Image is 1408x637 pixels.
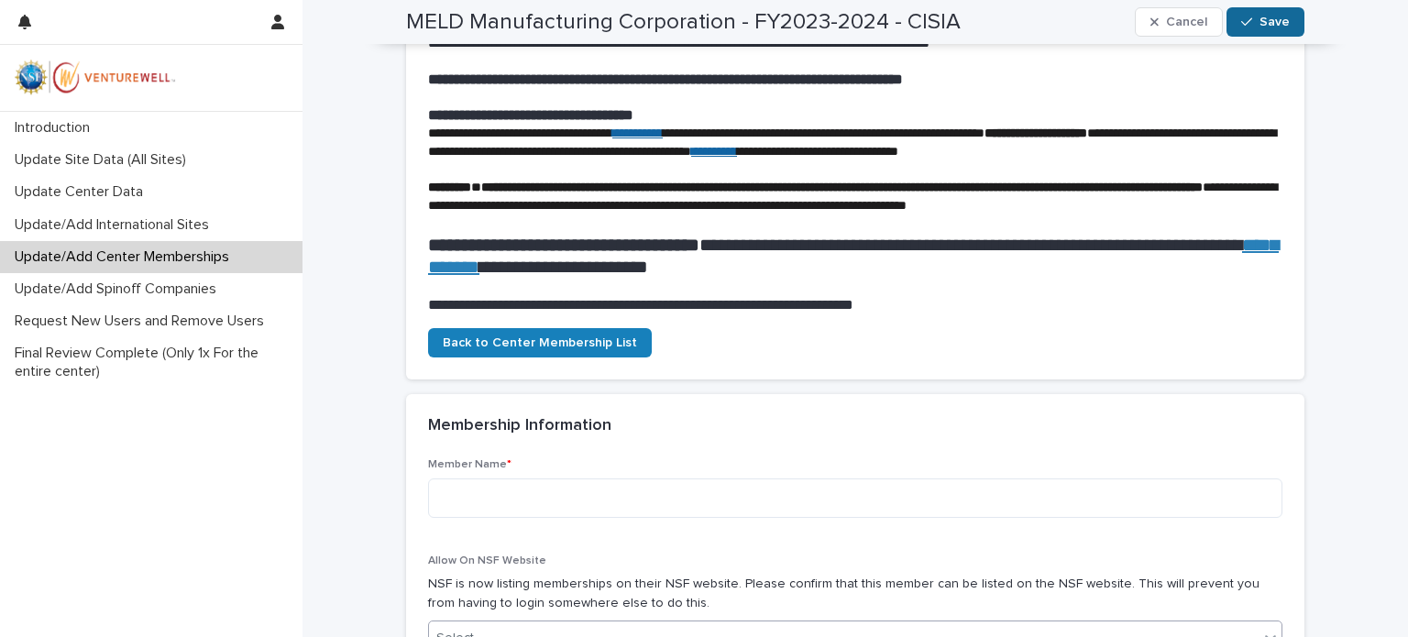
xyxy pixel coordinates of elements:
span: Save [1259,16,1290,28]
img: mWhVGmOKROS2pZaMU8FQ [15,60,176,96]
p: Introduction [7,119,104,137]
p: Update/Add International Sites [7,216,224,234]
p: Update Center Data [7,183,158,201]
p: Update Site Data (All Sites) [7,151,201,169]
a: Back to Center Membership List [428,328,652,357]
h2: Membership Information [428,416,611,436]
p: Update/Add Spinoff Companies [7,280,231,298]
p: NSF is now listing memberships on their NSF website. Please confirm that this member can be liste... [428,575,1282,613]
span: Allow On NSF Website [428,555,546,566]
h2: MELD Manufacturing Corporation - FY2023-2024 - CISIA [406,9,961,36]
span: Back to Center Membership List [443,336,637,349]
p: Update/Add Center Memberships [7,248,244,266]
button: Cancel [1135,7,1223,37]
span: Cancel [1166,16,1207,28]
p: Final Review Complete (Only 1x For the entire center) [7,345,302,379]
p: Request New Users and Remove Users [7,313,279,330]
button: Save [1226,7,1304,37]
span: Member Name [428,459,511,470]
